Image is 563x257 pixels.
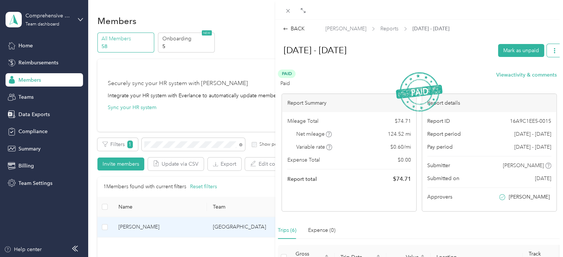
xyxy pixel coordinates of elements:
span: Report ID [427,117,450,125]
span: $ 74.71 [395,117,411,125]
span: Net mileage [296,130,332,138]
span: Report total [287,175,317,183]
span: Reports [380,25,398,33]
h1: Sep 1 - 15, 2025 [276,41,493,59]
span: $ 0.00 [398,156,411,164]
span: [DATE] - [DATE] [412,25,449,33]
div: Report details [422,94,556,112]
iframe: Everlance-gr Chat Button Frame [522,216,563,257]
span: [DATE] - [DATE] [514,143,551,151]
button: Viewactivity & comments [496,71,557,79]
span: 124.52 mi [388,130,411,138]
span: [PERSON_NAME] [509,193,550,201]
div: Report Summary [282,94,416,112]
div: Trips (6) [278,226,296,234]
button: Mark as unpaid [498,44,544,57]
span: $ 0.60 / mi [390,143,411,151]
span: Variable rate [296,143,332,151]
span: [PERSON_NAME] [325,25,366,33]
span: Paid [278,70,296,78]
span: Report period [427,130,461,138]
span: Pay period [427,143,453,151]
span: Paid [280,80,290,87]
span: $ 74.71 [393,175,411,183]
span: Expense Total [287,156,320,164]
span: Mileage Total [287,117,318,125]
img: PaidStamp [396,72,442,112]
span: [DATE] [535,175,551,182]
span: Submitted on [427,175,459,182]
span: Submitter [427,162,450,169]
span: [DATE] - [DATE] [514,130,551,138]
span: [PERSON_NAME] [503,162,544,169]
span: 16A9C1EE5-0015 [510,117,551,125]
div: BACK [283,25,305,33]
span: Approvers [427,193,452,201]
div: Expense (0) [308,226,335,234]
